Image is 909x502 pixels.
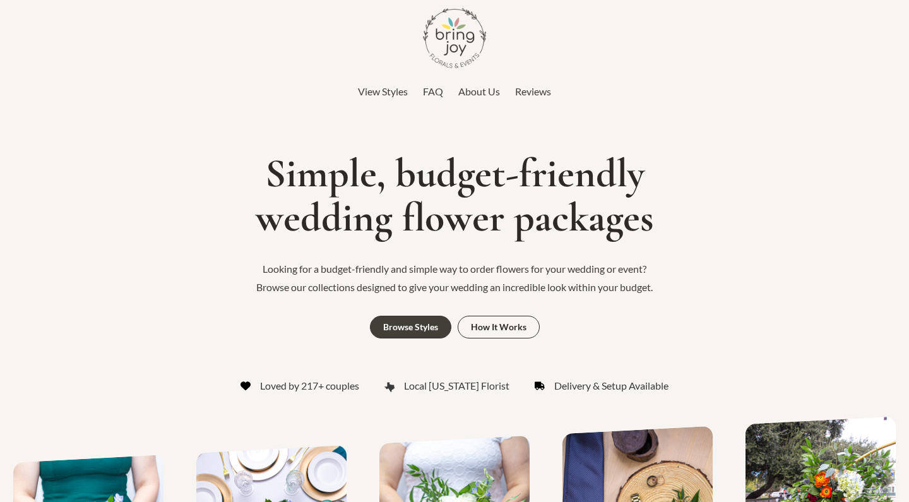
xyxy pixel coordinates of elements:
p: Looking for a budget-friendly and simple way to order flowers for your wedding or event? Browse o... [246,260,663,297]
a: View Styles [358,82,408,101]
h1: Simple, budget-friendly wedding flower packages [6,152,903,241]
a: FAQ [423,82,443,101]
a: Reviews [515,82,551,101]
span: Local [US_STATE] Florist [404,376,509,395]
a: How It Works [458,316,540,338]
a: About Us [458,82,500,101]
span: Reviews [515,85,551,97]
span: Loved by 217+ couples [260,376,359,395]
div: How It Works [471,323,526,332]
span: FAQ [423,85,443,97]
div: Browse Styles [383,323,438,332]
a: Browse Styles [370,316,451,338]
span: About Us [458,85,500,97]
span: View Styles [358,85,408,97]
span: Delivery & Setup Available [554,376,668,395]
nav: Top Header Menu [76,82,833,101]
